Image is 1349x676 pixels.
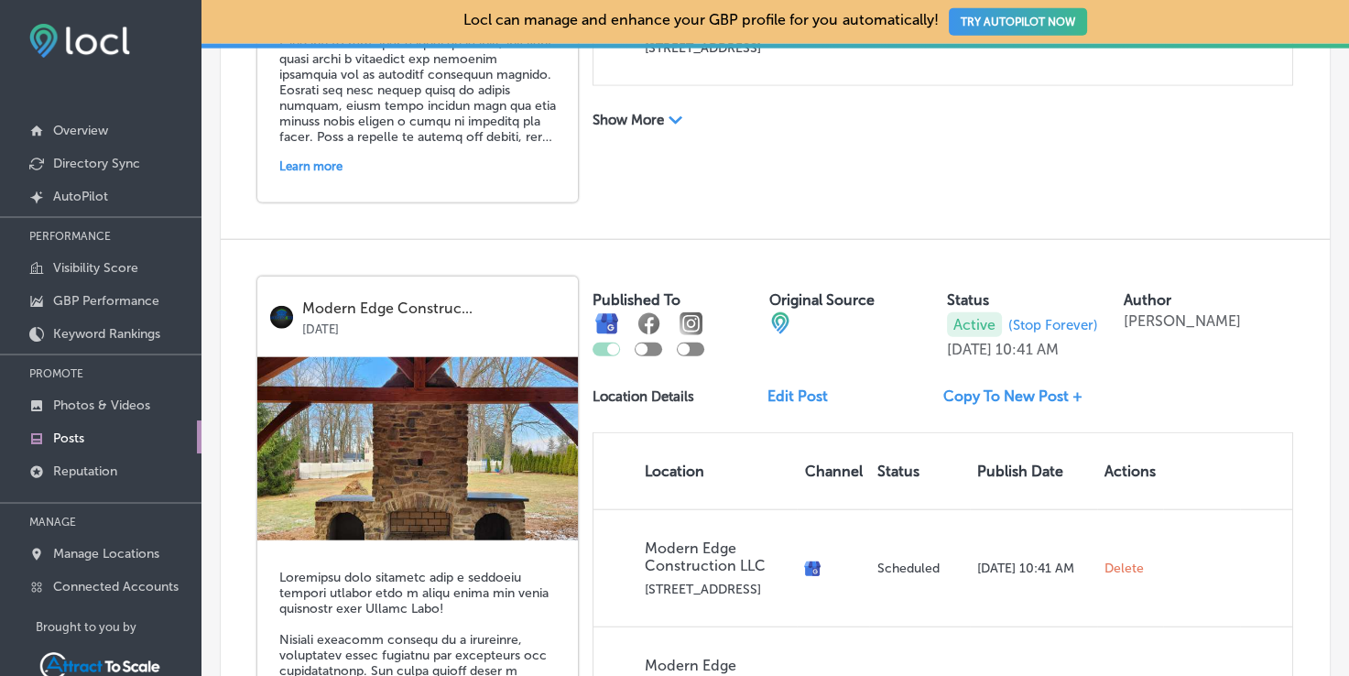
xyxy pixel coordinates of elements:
[53,260,138,276] p: Visibility Score
[302,300,565,317] p: Modern Edge Construc...
[53,463,117,479] p: Reputation
[36,620,201,634] p: Brought to you by
[29,24,130,58] img: fda3e92497d09a02dc62c9cd864e3231.png
[1097,433,1163,509] th: Actions
[970,433,1097,509] th: Publish Date
[593,433,797,509] th: Location
[593,291,680,309] label: Published To
[53,546,159,562] p: Manage Locations
[53,189,108,204] p: AutoPilot
[302,317,565,336] p: [DATE]
[270,306,293,329] img: logo
[949,8,1087,36] button: TRY AUTOPILOT NOW
[257,357,578,540] img: 311c8f77-9d56-4c4c-8604-4199ff6bbaca20241205_0938251.jpg
[947,312,1002,337] p: Active
[876,561,962,576] p: Scheduled
[593,388,694,405] p: Location Details
[53,326,160,342] p: Keyword Rankings
[977,561,1090,576] p: [DATE] 10:41 AM
[53,579,179,594] p: Connected Accounts
[769,312,791,334] img: cba84b02adce74ede1fb4a8549a95eca.png
[947,291,989,309] label: Status
[1104,561,1144,577] span: Delete
[593,112,664,128] p: Show More
[53,431,84,446] p: Posts
[869,433,969,509] th: Status
[1124,312,1241,330] p: [PERSON_NAME]
[53,156,140,171] p: Directory Sync
[1124,291,1171,309] label: Author
[1008,317,1098,333] span: (Stop Forever)
[995,341,1059,358] p: 10:41 AM
[943,387,1097,405] a: Copy To New Post +
[645,582,789,597] p: [STREET_ADDRESS]
[797,433,869,509] th: Channel
[53,398,150,413] p: Photos & Videos
[767,387,843,405] a: Edit Post
[53,123,108,138] p: Overview
[769,291,875,309] label: Original Source
[53,293,159,309] p: GBP Performance
[645,540,789,574] p: Modern Edge Construction LLC
[947,341,992,358] p: [DATE]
